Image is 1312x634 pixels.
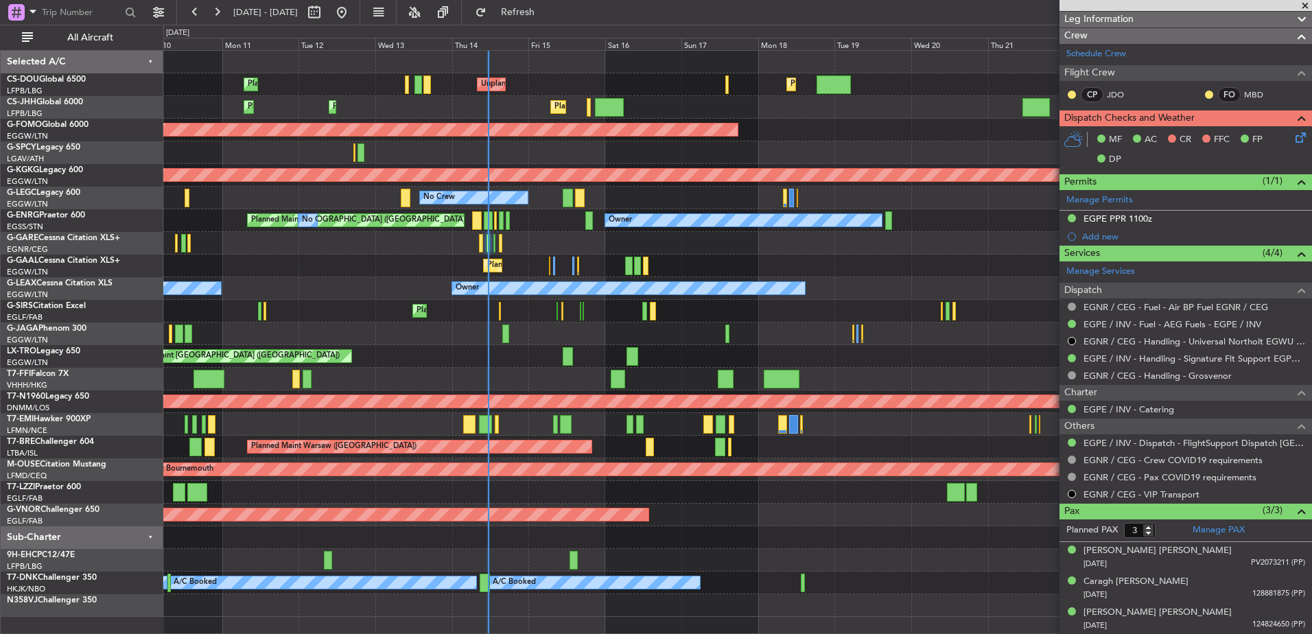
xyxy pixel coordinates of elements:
[7,154,44,164] a: LGAV/ATH
[1083,589,1107,600] span: [DATE]
[7,108,43,119] a: LFPB/LBG
[7,166,83,174] a: G-KGKGLegacy 600
[375,38,452,50] div: Wed 13
[7,75,86,84] a: CS-DOUGlobal 6500
[251,436,417,457] div: Planned Maint Warsaw ([GEOGRAPHIC_DATA])
[452,38,529,50] div: Thu 14
[1064,110,1195,126] span: Dispatch Checks and Weather
[15,27,149,49] button: All Aircraft
[1083,620,1107,631] span: [DATE]
[114,459,213,480] div: Planned Maint Bournemouth
[1066,47,1126,61] a: Schedule Crew
[166,27,189,39] div: [DATE]
[1263,246,1282,260] span: (4/4)
[528,38,605,50] div: Fri 15
[7,438,35,446] span: T7-BRE
[1252,133,1263,147] span: FP
[1083,544,1232,558] div: [PERSON_NAME] [PERSON_NAME]
[1180,133,1191,147] span: CR
[7,222,43,232] a: EGSS/STN
[7,279,113,287] a: G-LEAXCessna Citation XLS
[233,6,298,19] span: [DATE] - [DATE]
[911,38,988,50] div: Wed 20
[7,584,45,594] a: HKJK/NBO
[758,38,835,50] div: Mon 18
[7,574,97,582] a: T7-DNKChallenger 350
[1083,336,1305,347] a: EGNR / CEG - Handling - Universal Northolt EGWU / NHT
[7,347,80,355] a: LX-TROLegacy 650
[7,347,36,355] span: LX-TRO
[1083,575,1188,589] div: Caragh [PERSON_NAME]
[1083,353,1305,364] a: EGPE / INV - Handling - Signature Flt Support EGPE / INV
[605,38,682,50] div: Sat 16
[7,425,47,436] a: LFMN/NCE
[1083,403,1174,415] a: EGPE / INV - Catering
[7,483,81,491] a: T7-LZZIPraetor 600
[481,74,707,95] div: Unplanned Maint [GEOGRAPHIC_DATA] ([GEOGRAPHIC_DATA])
[1083,559,1107,569] span: [DATE]
[7,234,120,242] a: G-GARECessna Citation XLS+
[469,1,551,23] button: Refresh
[114,346,340,366] div: Unplanned Maint [GEOGRAPHIC_DATA] ([GEOGRAPHIC_DATA])
[1193,524,1245,537] a: Manage PAX
[7,143,36,152] span: G-SPCY
[7,506,99,514] a: G-VNORChallenger 650
[7,506,40,514] span: G-VNOR
[1081,87,1103,102] div: CP
[7,392,89,401] a: T7-N1960Legacy 650
[7,574,38,582] span: T7-DNK
[1251,557,1305,569] span: PV2073211 (PP)
[417,301,633,321] div: Planned Maint [GEOGRAPHIC_DATA] ([GEOGRAPHIC_DATA])
[1107,89,1138,101] a: JDO
[7,199,48,209] a: EGGW/LTN
[36,33,145,43] span: All Aircraft
[1066,524,1118,537] label: Planned PAX
[7,121,42,129] span: G-FOMO
[7,561,43,572] a: LFPB/LBG
[7,211,39,220] span: G-ENRG
[248,97,464,117] div: Planned Maint [GEOGRAPHIC_DATA] ([GEOGRAPHIC_DATA])
[7,86,43,96] a: LFPB/LBG
[7,335,48,345] a: EGGW/LTN
[1263,503,1282,517] span: (3/3)
[1145,133,1157,147] span: AC
[7,325,86,333] a: G-JAGAPhenom 300
[1083,606,1232,620] div: [PERSON_NAME] [PERSON_NAME]
[7,448,38,458] a: LTBA/ISL
[1082,231,1305,242] div: Add new
[222,38,299,50] div: Mon 11
[1252,588,1305,600] span: 128881875 (PP)
[7,596,97,604] a: N358VJChallenger 350
[1083,318,1261,330] a: EGPE / INV - Fuel - AEG Fuels - EGPE / INV
[7,403,49,413] a: DNMM/LOS
[7,290,48,300] a: EGGW/LTN
[7,244,48,255] a: EGNR/CEG
[1064,385,1097,401] span: Charter
[1066,193,1133,207] a: Manage Permits
[7,551,37,559] span: 9H-EHC
[1064,246,1100,261] span: Services
[145,38,222,50] div: Sun 10
[834,38,911,50] div: Tue 19
[7,257,38,265] span: G-GAAL
[174,572,217,593] div: A/C Booked
[1083,454,1263,466] a: EGNR / CEG - Crew COVID19 requirements
[7,279,36,287] span: G-LEAX
[7,257,120,265] a: G-GAALCessna Citation XLS+
[7,483,35,491] span: T7-LZZI
[7,551,75,559] a: 9H-EHCPC12/47E
[7,189,80,197] a: G-LEGCLegacy 600
[1064,28,1088,44] span: Crew
[1066,265,1135,279] a: Manage Services
[1109,133,1122,147] span: MF
[1083,301,1268,313] a: EGNR / CEG - Fuel - Air BP Fuel EGNR / CEG
[7,143,80,152] a: G-SPCYLegacy 650
[7,357,48,368] a: EGGW/LTN
[681,38,758,50] div: Sun 17
[7,189,36,197] span: G-LEGC
[493,572,536,593] div: A/C Booked
[248,74,464,95] div: Planned Maint [GEOGRAPHIC_DATA] ([GEOGRAPHIC_DATA])
[1064,174,1097,190] span: Permits
[1083,437,1305,449] a: EGPE / INV - Dispatch - FlightSupport Dispatch [GEOGRAPHIC_DATA]
[7,302,33,310] span: G-SIRS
